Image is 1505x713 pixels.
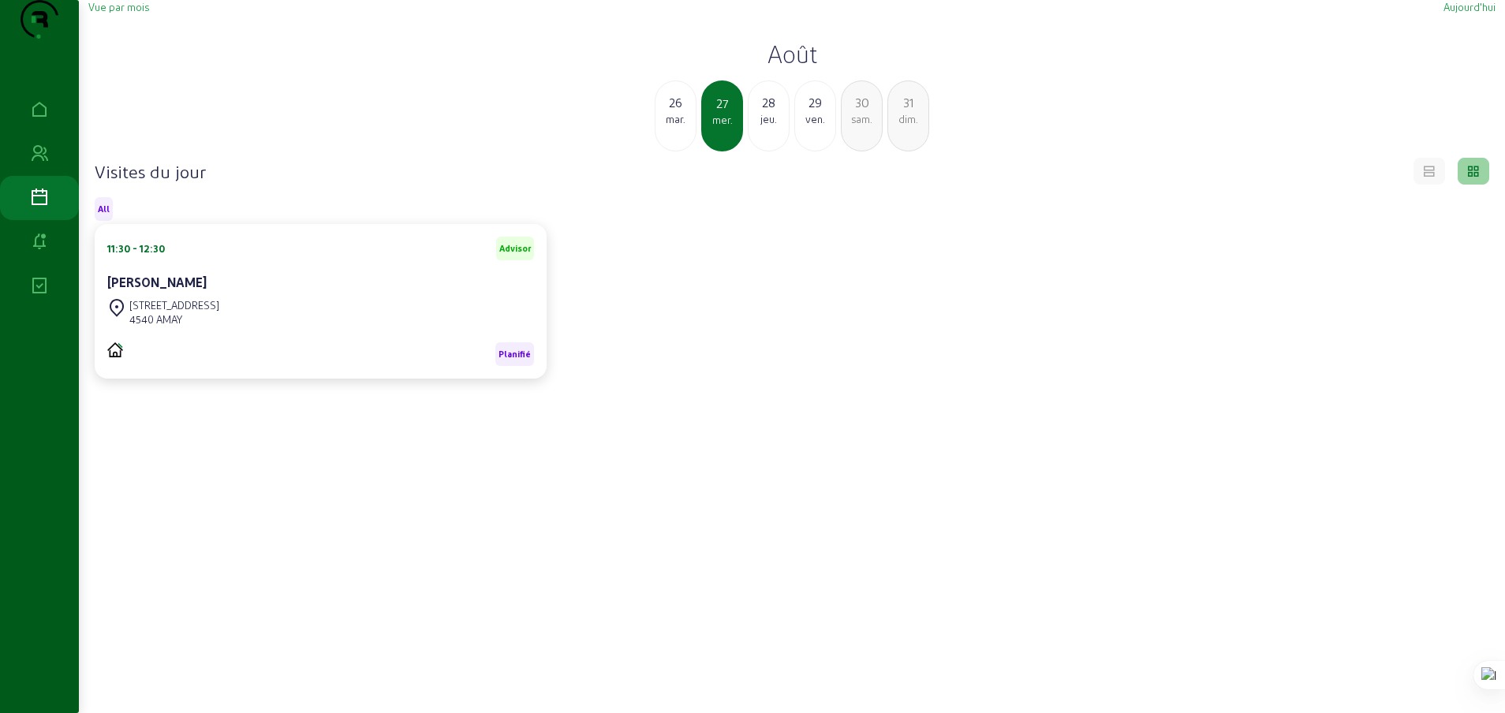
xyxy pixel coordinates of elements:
[703,113,741,127] div: mer.
[88,39,1496,68] h2: Août
[107,274,207,289] cam-card-title: [PERSON_NAME]
[655,93,696,112] div: 26
[129,312,219,327] div: 4540 AMAY
[1443,1,1496,13] span: Aujourd'hui
[95,160,206,182] h4: Visites du jour
[129,298,219,312] div: [STREET_ADDRESS]
[88,1,149,13] span: Vue par mois
[842,93,882,112] div: 30
[499,243,531,254] span: Advisor
[655,112,696,126] div: mar.
[499,349,531,360] span: Planifié
[795,93,835,112] div: 29
[107,241,165,256] div: 11:30 - 12:30
[795,112,835,126] div: ven.
[888,93,928,112] div: 31
[703,94,741,113] div: 27
[842,112,882,126] div: sam.
[98,203,110,215] span: All
[888,112,928,126] div: dim.
[107,342,123,357] img: PVELEC
[749,93,789,112] div: 28
[749,112,789,126] div: jeu.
